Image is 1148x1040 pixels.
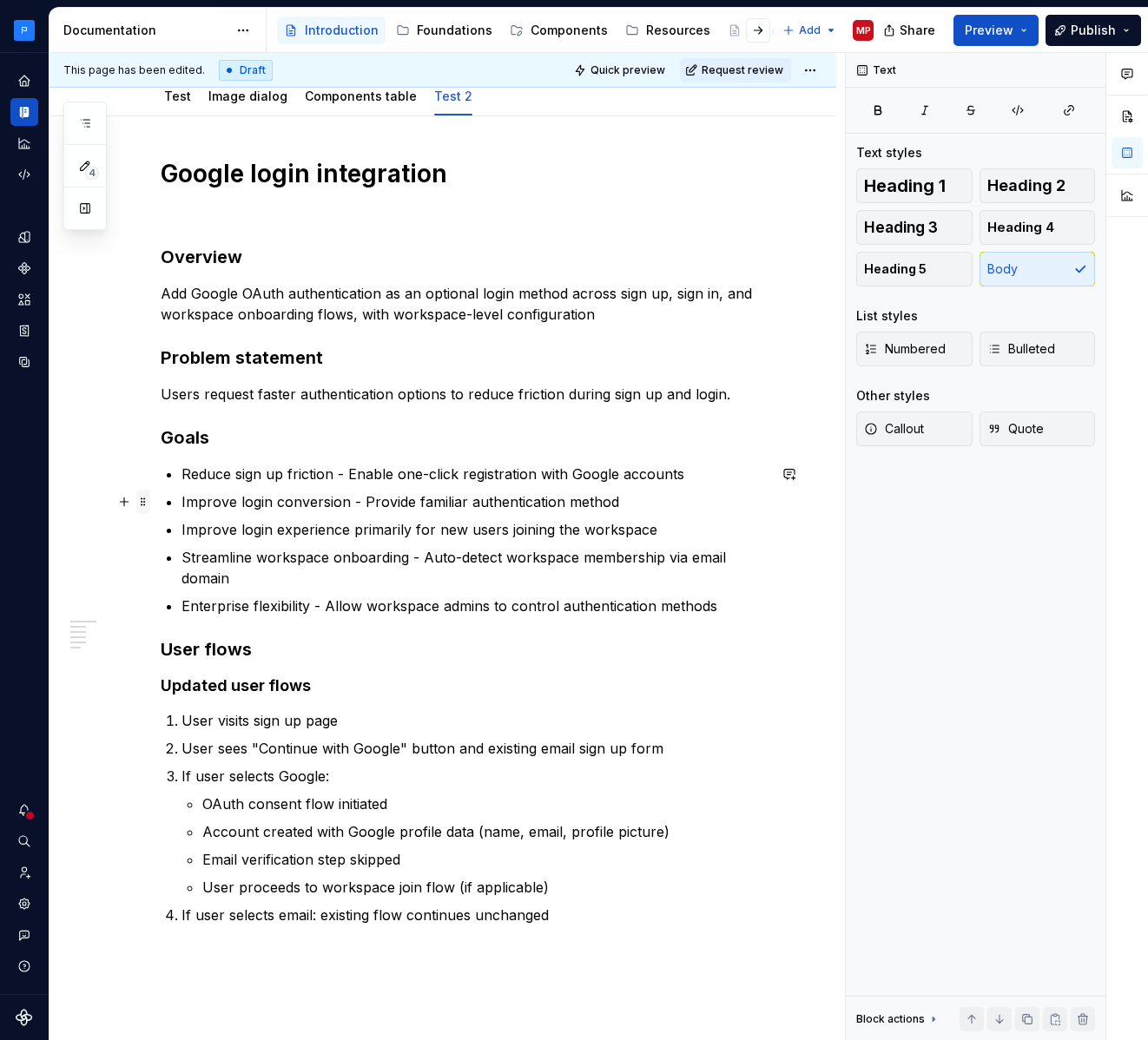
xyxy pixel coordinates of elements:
strong: Overview [161,247,242,267]
div: List styles [856,307,918,325]
div: Other styles [856,387,930,405]
span: Add [799,23,821,37]
a: Components table [305,89,417,103]
p: Reduce sign up friction - Enable one-click registration with Google accounts [181,464,767,484]
a: Invite team [10,859,38,886]
span: Publish [1071,22,1116,39]
a: Settings [10,890,38,918]
span: Share [900,22,935,39]
p: Users request faster authentication options to reduce friction during sign up and login. [161,384,767,405]
p: If user selects Google: [181,766,767,787]
a: Foundations [389,16,499,44]
a: Assets [10,286,38,313]
a: Test [164,89,191,103]
div: Page tree [277,13,774,48]
div: Resources [646,22,710,39]
button: Preview [953,15,1039,46]
span: Heading 4 [987,219,1054,236]
strong: Problem statement [161,347,323,368]
div: Documentation [63,22,228,39]
div: Block actions [856,1012,925,1026]
div: Foundations [417,22,492,39]
button: Quick preview [569,58,673,82]
div: Block actions [856,1007,940,1031]
button: Request review [680,58,791,82]
button: Heading 5 [856,252,973,286]
button: Notifications [10,796,38,824]
span: Quote [987,420,1044,438]
p: OAuth consent flow initiated [202,793,767,814]
button: Heading 1 [856,168,973,203]
p: User proceeds to workspace join flow (if applicable) [202,877,767,898]
span: This page has been edited. [63,63,205,77]
a: Image dialog [208,89,287,103]
button: Numbered [856,332,973,366]
p: User visits sign up page [181,710,767,731]
span: Numbered [864,340,946,358]
span: Heading 3 [864,219,938,236]
button: Quote [980,411,1096,446]
button: Contact support [10,921,38,949]
svg: Supernova Logo [16,1009,33,1026]
button: Search ⌘K [10,827,38,855]
div: Draft [219,60,273,81]
a: Code automation [10,161,38,188]
button: Publish [1046,15,1141,46]
p: User sees "Continue with Google" button and existing email sign up form [181,738,767,759]
strong: User flows [161,639,252,660]
strong: Google login integration [161,159,447,188]
div: Text styles [856,144,922,161]
span: Request review [702,63,783,77]
button: Add [777,18,842,43]
span: Heading 5 [864,260,927,278]
a: Analytics [10,129,38,157]
span: Heading 1 [864,177,946,194]
p: Email verification step skipped [202,849,767,870]
img: c97f65f9-ff88-476c-bb7c-05e86b525b5e.png [14,20,35,41]
div: Test [157,77,198,114]
div: Data sources [10,348,38,376]
span: Heading 2 [987,177,1066,194]
div: Components table [298,77,424,114]
a: Storybook stories [10,317,38,345]
span: Callout [864,420,924,438]
div: Image dialog [201,77,294,114]
a: Design tokens [10,223,38,251]
span: 4 [85,166,99,180]
p: Improve login experience primarily for new users joining the workspace [181,519,767,540]
p: Add Google OAuth authentication as an optional login method across sign up, sign in, and workspac... [161,283,767,325]
button: Heading 2 [980,168,1096,203]
button: Bulleted [980,332,1096,366]
strong: Updated user flows [161,676,311,694]
button: Callout [856,411,973,446]
div: Test 2 [427,77,479,114]
a: Components [503,16,615,44]
span: Bulleted [987,340,1055,358]
a: Components [10,254,38,282]
div: Introduction [305,22,379,39]
a: Test 2 [434,89,472,103]
p: Improve login conversion - Provide familiar authentication method [181,491,767,512]
a: Resources [618,16,717,44]
a: Introduction [277,16,386,44]
p: Enterprise flexibility - Allow workspace admins to control authentication methods [181,596,767,616]
button: Heading 3 [856,210,973,245]
strong: Goals [161,427,209,448]
p: Account created with Google profile data (name, email, profile picture) [202,821,767,842]
p: If user selects email: existing flow continues unchanged [181,905,767,925]
a: Home [10,67,38,95]
button: Share [874,15,947,46]
a: Documentation [10,98,38,126]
